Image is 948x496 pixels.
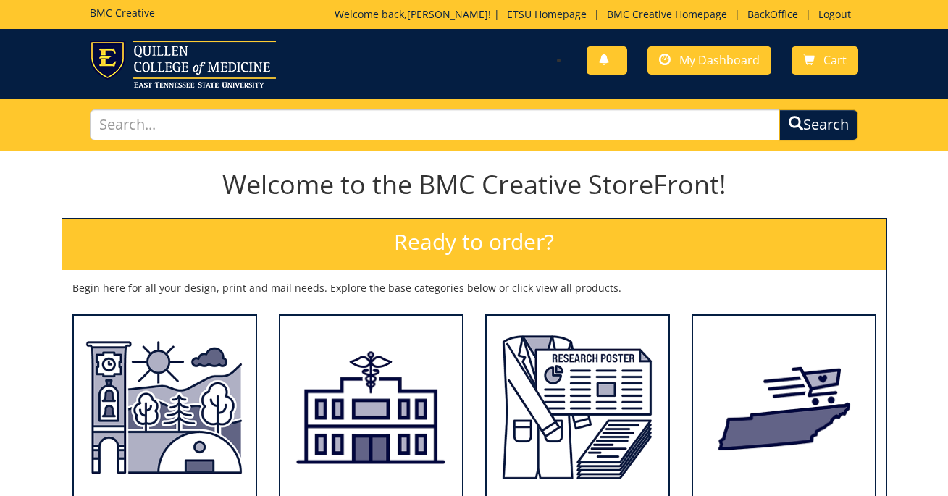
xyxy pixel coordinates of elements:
a: Cart [792,46,858,75]
input: Search... [90,109,780,140]
p: Begin here for all your design, print and mail needs. Explore the base categories below or click ... [72,281,876,295]
span: My Dashboard [679,52,760,68]
h2: Ready to order? [62,219,886,270]
a: BackOffice [740,7,805,21]
a: BMC Creative Homepage [600,7,734,21]
span: Cart [823,52,847,68]
h1: Welcome to the BMC Creative StoreFront! [62,170,887,199]
h5: BMC Creative [90,7,155,18]
a: ETSU Homepage [500,7,594,21]
button: Search [779,109,858,140]
a: [PERSON_NAME] [407,7,488,21]
p: Welcome back, ! | | | | [335,7,858,22]
a: My Dashboard [647,46,771,75]
img: ETSU logo [90,41,276,88]
a: Logout [811,7,858,21]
